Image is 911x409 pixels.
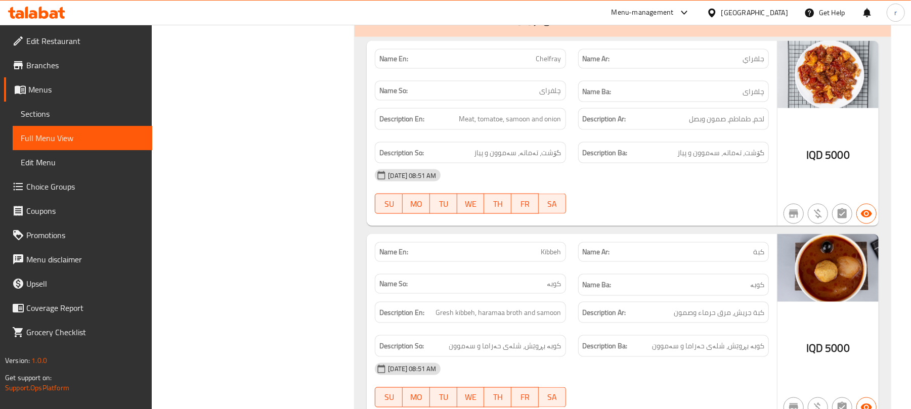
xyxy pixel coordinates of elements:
[832,204,852,224] button: Not has choices
[511,387,539,407] button: FR
[384,365,440,374] span: [DATE] 08:51 AM
[379,147,424,159] strong: Description So:
[403,387,430,407] button: MO
[583,113,626,125] strong: Description Ar:
[825,338,850,358] span: 5000
[379,113,424,125] strong: Description En:
[515,390,535,405] span: FR
[4,271,152,296] a: Upsell
[474,147,561,159] span: گۆشت، تەماتە، سەموون و پیاز
[539,387,566,407] button: SA
[26,278,144,290] span: Upsell
[5,381,69,394] a: Support.OpsPlatform
[825,145,850,165] span: 5000
[541,247,561,257] span: Kibbeh
[638,15,714,27] p: [PERSON_NAME]
[379,340,424,352] strong: Description So:
[436,306,561,319] span: Gresh kibbeh, haramaa broth and samoon
[583,340,628,352] strong: Description Ba:
[4,247,152,271] a: Menu disclaimer
[753,247,764,257] span: كبة
[375,387,403,407] button: SU
[515,197,535,211] span: FR
[652,340,764,352] span: کوبە بڕوێش، شلەی حەراما و سەموون
[379,54,408,64] strong: Name En:
[784,204,804,224] button: Not branch specific item
[583,247,610,257] strong: Name Ar:
[784,15,860,27] p: [PERSON_NAME]
[26,205,144,217] span: Coupons
[26,326,144,338] span: Grocery Checklist
[856,204,877,224] button: Available
[28,83,144,96] span: Menus
[539,194,566,214] button: SA
[379,85,408,96] strong: Name So:
[21,156,144,168] span: Edit Menu
[806,145,823,165] span: IQD
[379,279,408,289] strong: Name So:
[894,7,897,18] span: r
[4,77,152,102] a: Menus
[379,306,424,319] strong: Description En:
[583,54,610,64] strong: Name Ar:
[484,194,511,214] button: TH
[434,390,453,405] span: TU
[430,387,457,407] button: TU
[26,302,144,314] span: Coverage Report
[583,147,628,159] strong: Description Ba:
[806,338,823,358] span: IQD
[5,371,52,384] span: Get support on:
[543,390,562,405] span: SA
[384,171,440,180] span: [DATE] 08:51 AM
[434,197,453,211] span: TU
[407,390,426,405] span: MO
[26,59,144,71] span: Branches
[808,204,828,224] button: Purchased item
[721,7,788,18] div: [GEOGRAPHIC_DATA]
[4,320,152,344] a: Grocery Checklist
[26,253,144,265] span: Menu disclaimer
[26,180,144,193] span: Choice Groups
[750,279,764,291] span: کوبە
[743,54,764,64] span: جلفراي
[777,41,879,108] img: %D8%AC%D9%84%D9%81%D8%B1%D8%A7%D9%8A638955194037879458.jpg
[511,194,539,214] button: FR
[536,54,561,64] span: Chelfray
[488,390,507,405] span: TH
[26,229,144,241] span: Promotions
[4,29,152,53] a: Edit Restaurant
[4,296,152,320] a: Coverage Report
[13,150,152,174] a: Edit Menu
[407,197,426,211] span: MO
[21,108,144,120] span: Sections
[13,126,152,150] a: Full Menu View
[379,197,399,211] span: SU
[583,279,612,291] strong: Name Ba:
[403,194,430,214] button: MO
[461,197,481,211] span: WE
[583,306,626,319] strong: Description Ar:
[674,306,764,319] span: كبة جريش، مرق حرماء وصمون
[379,247,408,257] strong: Name En:
[449,340,561,352] span: کوبە بڕوێش، شلەی حەراما و سەموون
[375,194,403,214] button: SU
[777,234,879,301] img: %D9%83%D8%A8%D8%A9638955194034828485.jpg
[21,132,144,144] span: Full Menu View
[31,354,47,367] span: 1.0.0
[379,390,399,405] span: SU
[689,113,764,125] span: لحم، طماطم، صمون وبصل
[677,147,764,159] span: گۆشت، تەماتە، سەموون و پیاز
[367,15,429,27] p: Main Courses
[457,387,485,407] button: WE
[26,35,144,47] span: Edit Restaurant
[500,15,569,27] p: الأطباق الرئيسية
[612,7,674,19] div: Menu-management
[459,113,561,125] span: Meat, tomatoe, samoon and onion
[457,194,485,214] button: WE
[583,85,612,98] strong: Name Ba:
[484,387,511,407] button: TH
[4,199,152,223] a: Coupons
[743,85,764,98] span: چلفرای
[547,279,561,289] span: کوبە
[543,197,562,211] span: SA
